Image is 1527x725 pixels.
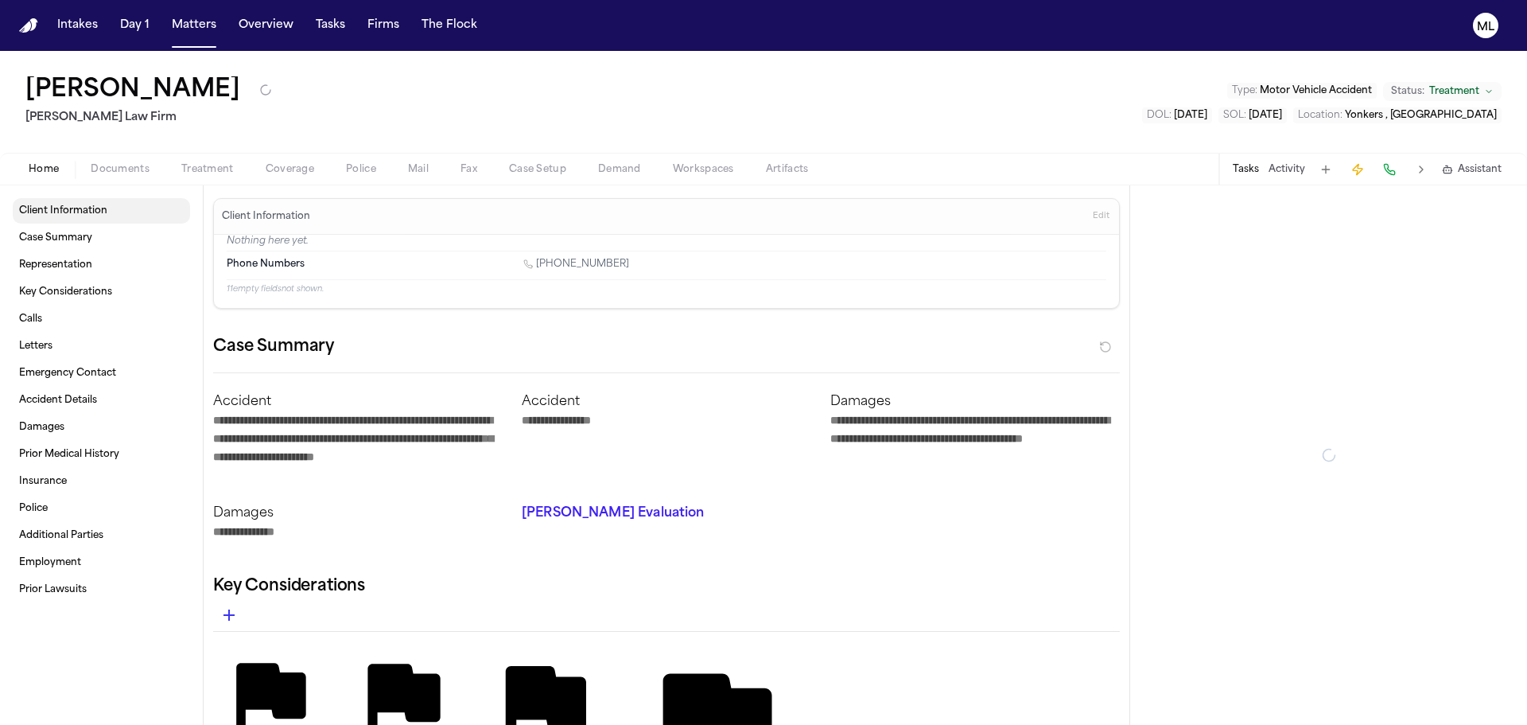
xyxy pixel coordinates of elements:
button: The Flock [415,11,484,40]
button: Tasks [309,11,352,40]
a: Prior Lawsuits [13,577,190,602]
span: Coverage [266,163,314,176]
span: Mail [408,163,429,176]
p: Accident [213,392,503,411]
button: Intakes [51,11,104,40]
span: Status: [1391,85,1424,98]
a: Employment [13,550,190,575]
a: Call 1 (914) 316-2448 [523,258,629,271]
span: Documents [91,163,150,176]
span: Home [29,163,59,176]
h2: Key Considerations [213,574,1120,599]
a: Home [19,18,38,33]
span: [DATE] [1174,111,1207,120]
button: Day 1 [114,11,156,40]
button: Make a Call [1378,158,1401,181]
span: Treatment [1429,85,1479,98]
span: Demand [598,163,641,176]
a: Letters [13,333,190,359]
span: Yonkers , [GEOGRAPHIC_DATA] [1345,111,1497,120]
p: 11 empty fields not shown. [227,283,1106,295]
span: Artifacts [766,163,809,176]
span: Case Setup [509,163,566,176]
span: Workspaces [673,163,734,176]
span: Assistant [1458,163,1502,176]
span: Location : [1298,111,1342,120]
a: Emergency Contact [13,361,190,386]
p: Nothing here yet. [227,235,1106,251]
a: Calls [13,306,190,332]
span: Police [346,163,376,176]
p: [PERSON_NAME] Evaluation [522,504,811,523]
span: Edit [1093,211,1109,222]
button: Assistant [1442,163,1502,176]
a: Representation [13,252,190,278]
button: Change status from Treatment [1383,82,1502,101]
button: Edit DOL: 2025-06-17 [1142,107,1212,123]
a: Insurance [13,469,190,494]
span: Treatment [181,163,234,176]
a: Case Summary [13,225,190,251]
p: Damages [213,504,503,523]
button: Overview [232,11,300,40]
h2: [PERSON_NAME] Law Firm [25,108,272,127]
h2: Case Summary [213,334,334,360]
a: Client Information [13,198,190,224]
span: Phone Numbers [227,258,305,271]
button: Edit [1088,204,1114,229]
a: Key Considerations [13,279,190,305]
button: Edit SOL: 2028-06-17 [1218,107,1287,123]
span: SOL : [1223,111,1246,120]
button: Tasks [1233,163,1259,176]
button: Edit Location: Yonkers , NY [1293,107,1502,123]
p: Damages [830,392,1120,411]
button: Edit matter name [25,76,240,105]
a: Damages [13,415,190,440]
p: Accident [522,392,811,411]
a: Additional Parties [13,523,190,548]
h3: Client Information [219,210,313,223]
img: Finch Logo [19,18,38,33]
span: [DATE] [1249,111,1282,120]
button: Add Task [1315,158,1337,181]
button: Matters [165,11,223,40]
button: Edit Type: Motor Vehicle Accident [1227,83,1377,99]
button: Firms [361,11,406,40]
button: Activity [1269,163,1305,176]
span: Motor Vehicle Accident [1260,86,1372,95]
h1: [PERSON_NAME] [25,76,240,105]
span: Type : [1232,86,1257,95]
span: DOL : [1147,111,1171,120]
a: Accident Details [13,388,190,413]
span: Fax [460,163,477,176]
a: Police [13,496,190,521]
button: Create Immediate Task [1346,158,1369,181]
a: Prior Medical History [13,442,190,467]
